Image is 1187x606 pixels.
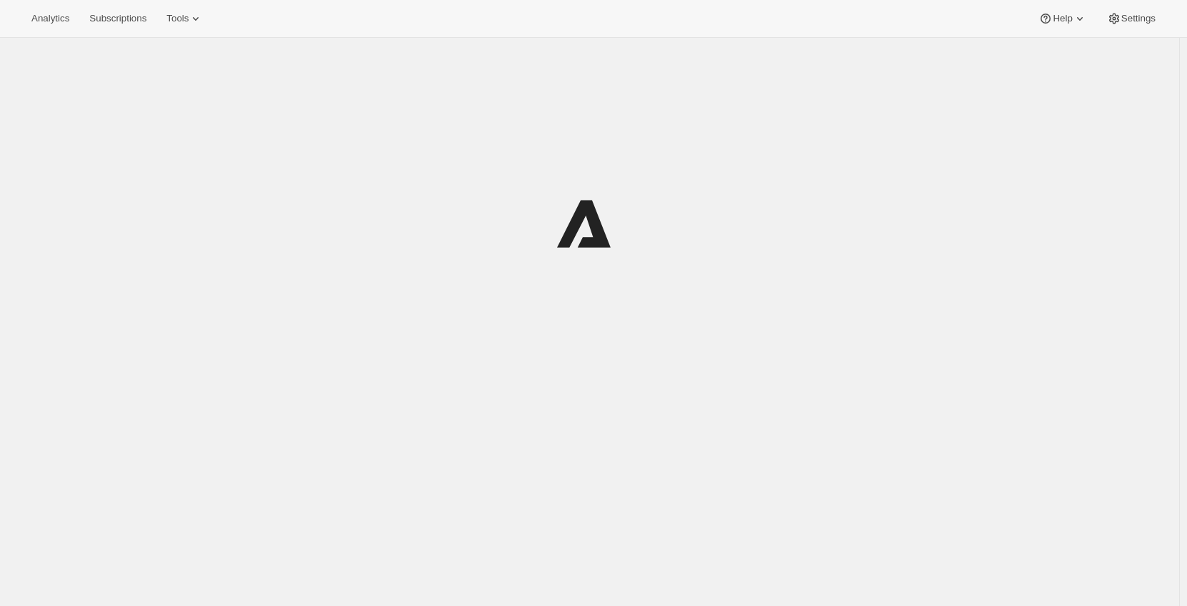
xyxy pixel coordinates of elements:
span: Help [1053,13,1072,24]
span: Tools [166,13,189,24]
button: Tools [158,9,211,29]
span: Analytics [31,13,69,24]
button: Analytics [23,9,78,29]
button: Help [1030,9,1095,29]
button: Settings [1098,9,1164,29]
button: Subscriptions [81,9,155,29]
span: Settings [1121,13,1156,24]
span: Subscriptions [89,13,146,24]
